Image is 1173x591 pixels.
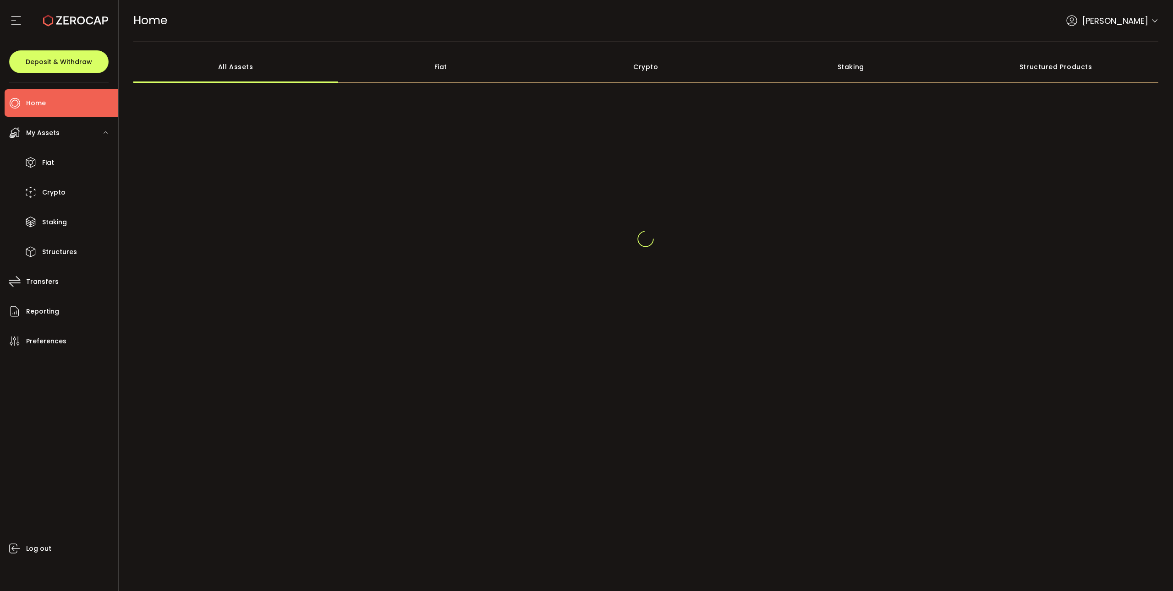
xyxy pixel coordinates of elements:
[26,542,51,555] span: Log out
[1082,15,1148,27] span: [PERSON_NAME]
[26,97,46,110] span: Home
[42,156,54,169] span: Fiat
[42,216,67,229] span: Staking
[133,51,339,83] div: All Assets
[42,245,77,259] span: Structures
[26,59,92,65] span: Deposit & Withdraw
[133,12,167,28] span: Home
[26,305,59,318] span: Reporting
[748,51,954,83] div: Staking
[9,50,109,73] button: Deposit & Withdraw
[26,275,59,288] span: Transfers
[338,51,543,83] div: Fiat
[954,51,1159,83] div: Structured Products
[26,126,60,140] span: My Assets
[543,51,749,83] div: Crypto
[26,335,66,348] span: Preferences
[42,186,66,199] span: Crypto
